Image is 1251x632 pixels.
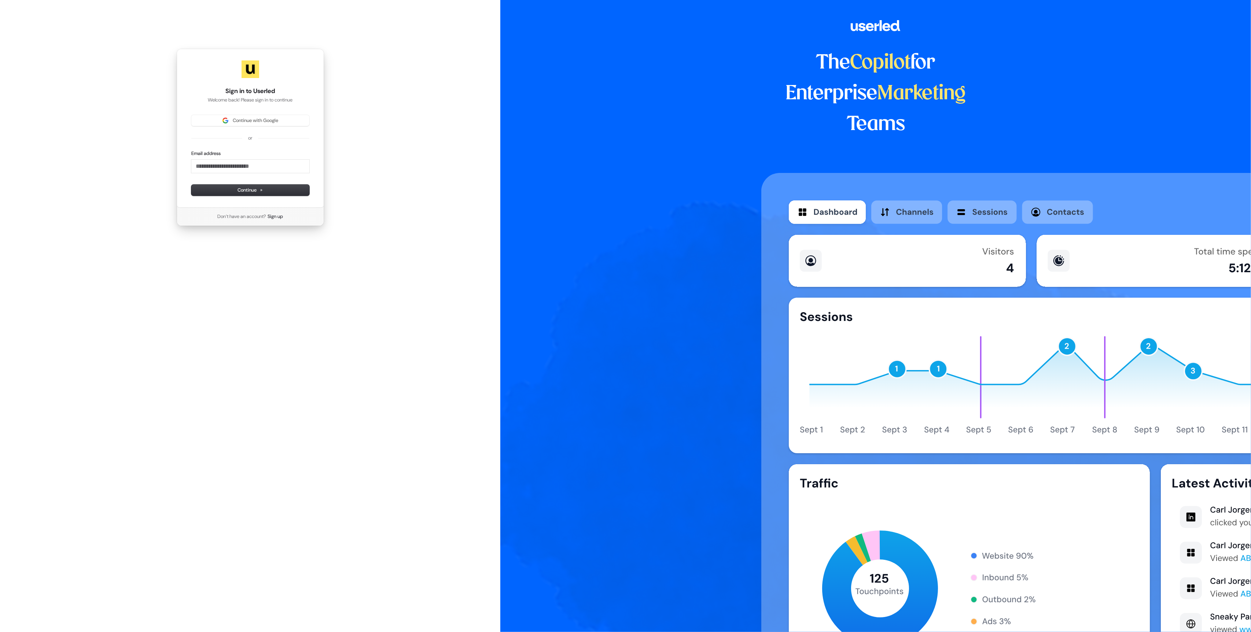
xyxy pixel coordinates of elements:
[238,187,263,193] span: Continue
[248,135,252,141] p: or
[191,87,309,96] h1: Sign in to Userled
[242,60,259,78] img: Userled
[191,185,309,196] button: Continue
[217,213,266,220] span: Don’t have an account?
[761,48,990,140] h1: The for Enterprise Teams
[233,117,278,124] span: Continue with Google
[222,118,228,123] img: Sign in with Google
[850,53,911,73] span: Copilot
[191,150,221,157] label: Email address
[268,213,283,220] a: Sign up
[191,115,309,126] button: Sign in with GoogleContinue with Google
[877,84,966,103] span: Marketing
[191,97,309,103] p: Welcome back! Please sign in to continue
